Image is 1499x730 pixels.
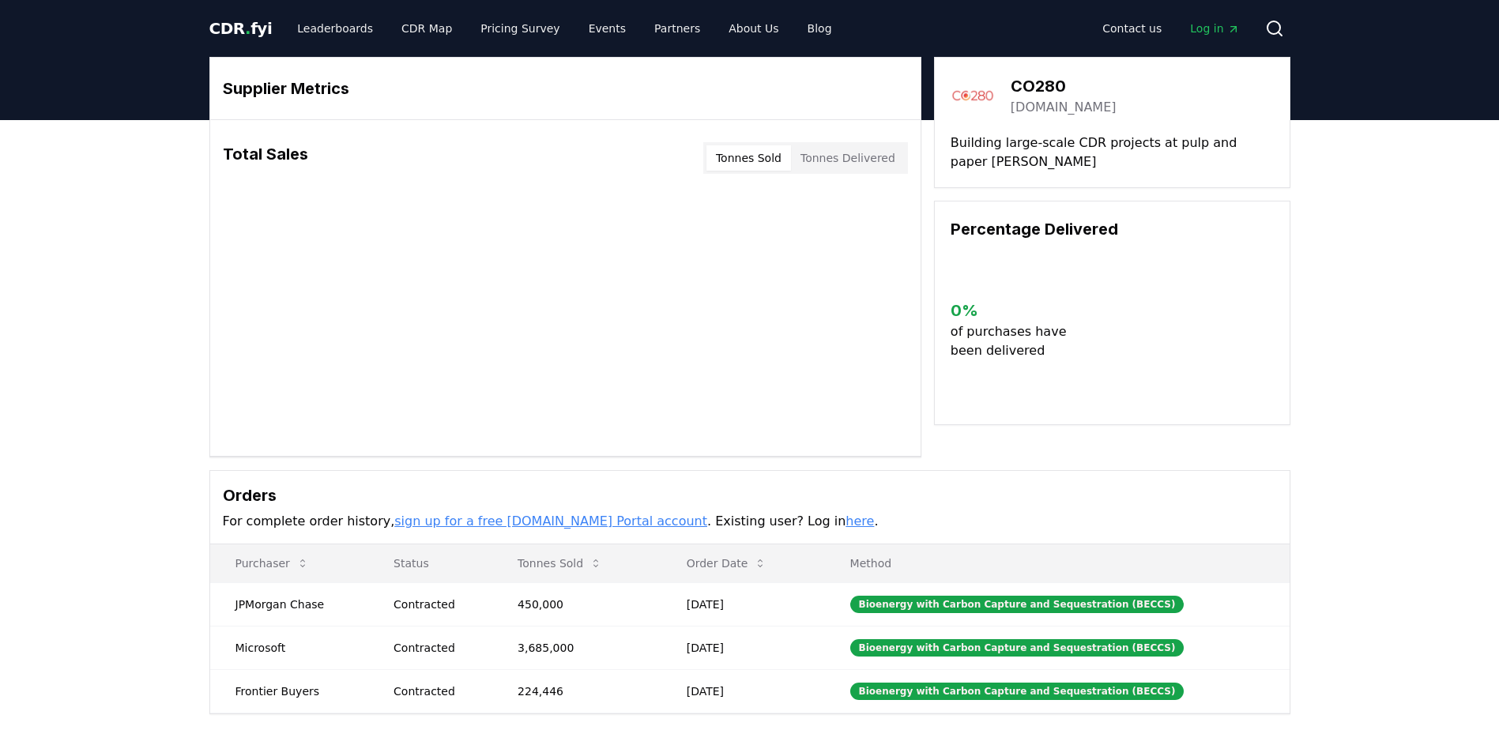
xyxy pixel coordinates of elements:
a: Pricing Survey [468,14,572,43]
h3: CO280 [1011,74,1117,98]
button: Tonnes Sold [505,547,615,579]
td: 450,000 [492,582,661,626]
td: 224,446 [492,669,661,713]
nav: Main [1090,14,1252,43]
a: Partners [642,14,713,43]
button: Tonnes Delivered [791,145,905,171]
a: About Us [716,14,791,43]
a: Leaderboards [284,14,386,43]
a: Contact us [1090,14,1174,43]
p: of purchases have been delivered [951,322,1079,360]
a: CDR Map [389,14,465,43]
p: Method [838,555,1277,571]
button: Purchaser [223,547,322,579]
div: Contracted [394,596,480,612]
div: Contracted [394,640,480,656]
td: Microsoft [210,626,369,669]
p: Building large-scale CDR projects at pulp and paper [PERSON_NAME] [951,134,1274,171]
td: [DATE] [661,582,825,626]
div: Bioenergy with Carbon Capture and Sequestration (BECCS) [850,639,1185,657]
nav: Main [284,14,844,43]
span: Log in [1190,21,1239,36]
td: [DATE] [661,626,825,669]
td: JPMorgan Chase [210,582,369,626]
div: Bioenergy with Carbon Capture and Sequestration (BECCS) [850,683,1185,700]
a: [DOMAIN_NAME] [1011,98,1117,117]
img: CO280-logo [951,73,995,118]
div: Bioenergy with Carbon Capture and Sequestration (BECCS) [850,596,1185,613]
h3: 0 % [951,299,1079,322]
h3: Orders [223,484,1277,507]
td: [DATE] [661,669,825,713]
td: 3,685,000 [492,626,661,669]
a: CDR.fyi [209,17,273,40]
div: Contracted [394,683,480,699]
h3: Percentage Delivered [951,217,1274,241]
p: Status [381,555,480,571]
a: Blog [795,14,845,43]
p: For complete order history, . Existing user? Log in . [223,512,1277,531]
button: Tonnes Sold [706,145,791,171]
td: Frontier Buyers [210,669,369,713]
a: Events [576,14,638,43]
a: sign up for a free [DOMAIN_NAME] Portal account [394,514,707,529]
h3: Total Sales [223,142,308,174]
a: Log in [1177,14,1252,43]
a: here [846,514,874,529]
span: CDR fyi [209,19,273,38]
button: Order Date [674,547,780,579]
span: . [245,19,250,38]
h3: Supplier Metrics [223,77,908,100]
